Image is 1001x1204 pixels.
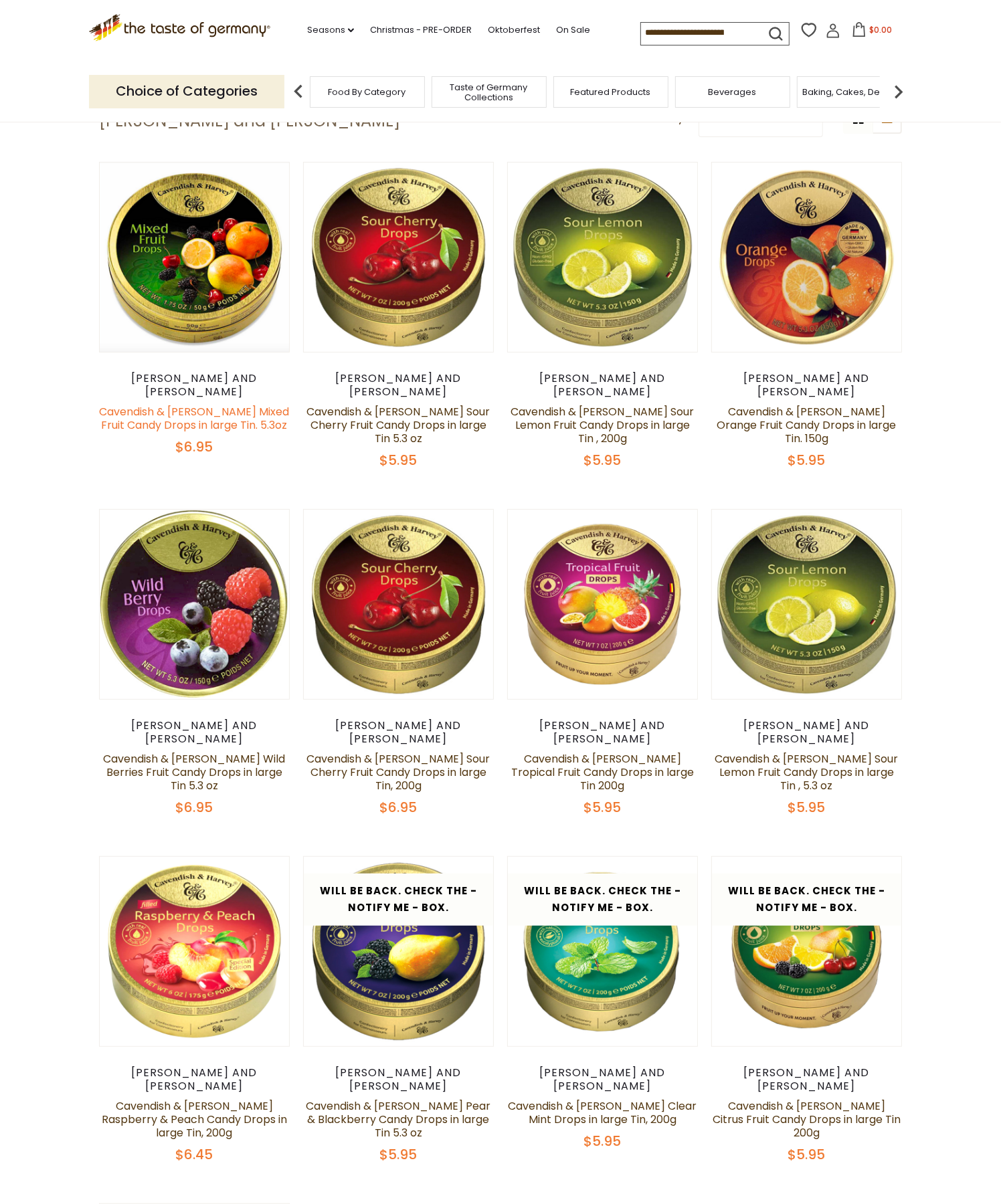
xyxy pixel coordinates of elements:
a: Cavendish & [PERSON_NAME] Wild Berries Fruit Candy Drops in large Tin 5.3 oz [103,751,285,793]
span: $5.95 [584,798,622,817]
span: $6.95 [379,798,417,817]
a: Cavendish & [PERSON_NAME] Sour Lemon Fruit Candy Drops in large Tin , 5.3 oz [715,751,899,793]
div: [PERSON_NAME] and [PERSON_NAME] [507,719,698,746]
a: Cavendish & [PERSON_NAME] Sour Lemon Fruit Candy Drops in large Tin , 200g [511,404,695,446]
a: Baking, Cakes, Desserts [802,87,906,97]
a: Cavendish & [PERSON_NAME] Pear & Blackberry Candy Drops in large Tin 5.3 oz [306,1098,490,1140]
a: Cavendish & [PERSON_NAME] Orange Fruit Candy Drops in large Tin. 150g [717,404,897,446]
img: Cavendish [712,510,901,699]
img: Cavendish [712,163,901,352]
div: [PERSON_NAME] and [PERSON_NAME] [303,372,494,399]
a: Featured Products [571,87,651,97]
div: [PERSON_NAME] and [PERSON_NAME] [711,1066,902,1093]
div: [PERSON_NAME] and [PERSON_NAME] [303,719,494,746]
div: [PERSON_NAME] and [PERSON_NAME] [303,1066,494,1093]
img: Cavendish [100,857,289,1046]
img: Cavendish [100,163,289,352]
span: $6.95 [175,437,213,456]
a: Cavendish & [PERSON_NAME] Tropical Fruit Candy Drops in large Tin 200g [511,751,694,793]
img: Cavendish [508,163,697,352]
span: $5.95 [584,1132,622,1150]
a: Christmas - PRE-ORDER [370,23,472,37]
img: Cavendish [304,510,493,699]
p: Choice of Categories [89,75,284,108]
img: Cavendish [508,857,697,1046]
a: Cavendish & [PERSON_NAME] Raspberry & Peach Candy Drops in large Tin, 200g [102,1098,287,1140]
div: [PERSON_NAME] and [PERSON_NAME] [99,719,290,746]
h1: [PERSON_NAME] and [PERSON_NAME] [99,111,400,131]
a: Cavendish & [PERSON_NAME] Sour Cherry Fruit Candy Drops in large Tin, 200g [306,751,490,793]
span: $5.95 [788,1145,826,1164]
span: $5.95 [379,451,417,470]
span: $5.95 [379,1145,417,1164]
a: Cavendish & [PERSON_NAME] Sour Cherry Fruit Candy Drops in large Tin 5.3 oz [306,404,490,446]
img: next arrow [885,78,912,105]
span: $5.95 [584,451,622,470]
a: Seasons [307,23,354,37]
img: Cavendish [304,857,493,1046]
img: Cavendish [712,857,901,1046]
img: previous arrow [285,78,312,105]
a: Oktoberfest [488,23,540,37]
img: Cavendish [304,163,493,352]
div: [PERSON_NAME] and [PERSON_NAME] [507,1066,698,1093]
span: $0.00 [869,24,892,35]
a: Cavendish & [PERSON_NAME] Mixed Fruit Candy Drops in large Tin. 5.3oz [99,404,289,433]
div: [PERSON_NAME] and [PERSON_NAME] [711,719,902,746]
div: [PERSON_NAME] and [PERSON_NAME] [711,372,902,399]
img: Cavendish [508,510,697,699]
div: [PERSON_NAME] and [PERSON_NAME] [507,372,698,399]
span: $5.95 [788,798,826,817]
a: Cavendish & [PERSON_NAME] Citrus Fruit Candy Drops in large Tin 200g [713,1098,901,1140]
a: Cavendish & [PERSON_NAME] Clear Mint Drops in large Tin, 200g [509,1098,697,1127]
img: Cavendish [100,510,289,699]
a: Food By Category [329,87,406,97]
button: $0.00 [843,22,900,42]
span: $5.95 [788,451,826,470]
a: On Sale [556,23,590,37]
span: $6.45 [175,1145,213,1164]
div: [PERSON_NAME] and [PERSON_NAME] [99,1066,290,1093]
a: Beverages [709,87,757,97]
div: [PERSON_NAME] and [PERSON_NAME] [99,372,290,399]
span: $6.95 [175,798,213,817]
a: Taste of Germany Collections [436,82,543,102]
